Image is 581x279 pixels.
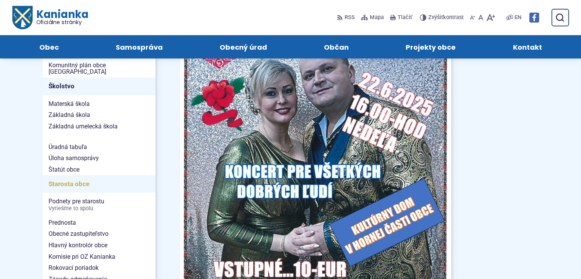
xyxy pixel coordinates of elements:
[39,35,59,58] span: Obec
[116,35,163,58] span: Samospráva
[345,13,355,22] span: RSS
[42,60,155,78] a: Komunitný plán obce [GEOGRAPHIC_DATA]
[42,217,155,229] a: Prednosta
[388,10,414,26] button: Tlačiť
[42,121,155,132] a: Základná umelecká škola
[42,240,155,251] a: Hlavný kontrolór obce
[42,196,155,214] a: Podnety pre starostuVyriešme to spolu
[42,141,155,153] a: Úradná tabuľa
[406,35,456,58] span: Projekty obce
[513,35,542,58] span: Kontakt
[370,13,384,22] span: Mapa
[42,164,155,175] a: Štatút obce
[42,251,155,263] a: Komisie pri OZ Kanianka
[49,262,149,274] span: Rokovací poriadok
[18,35,79,58] a: Obec
[49,240,149,251] span: Hlavný kontrolór obce
[95,35,183,58] a: Samospráva
[42,262,155,274] a: Rokovací poriadok
[49,206,149,212] span: Vyriešme to spolu
[49,196,149,214] span: Podnety pre starostu
[49,178,149,190] span: Starosta obce
[398,15,412,21] span: Tlačiť
[49,152,149,164] span: Úloha samosprávy
[513,13,523,22] a: EN
[12,6,88,29] a: Logo Kanianka, prejsť na domovskú stránku.
[428,14,443,21] span: Zvýšiť
[428,15,464,21] span: kontrast
[49,141,149,153] span: Úradná tabuľa
[49,98,149,110] span: Materská škola
[42,152,155,164] a: Úloha samosprávy
[42,78,155,95] a: Školstvo
[49,164,149,175] span: Štatút obce
[49,228,149,240] span: Obecné zastupiteľstvo
[49,121,149,132] span: Základná umelecká škola
[515,13,521,22] span: EN
[36,19,88,25] span: Oficiálne stránky
[49,217,149,229] span: Prednosta
[199,35,288,58] a: Obecný úrad
[468,10,477,26] button: Zmenšiť veľkosť písma
[12,6,32,29] img: Prejsť na domovskú stránku
[420,10,465,26] button: Zvýšiťkontrast
[42,175,155,193] a: Starosta obce
[492,35,563,58] a: Kontakt
[42,228,155,240] a: Obecné zastupiteľstvo
[324,35,349,58] span: Občan
[477,10,485,26] button: Nastaviť pôvodnú veľkosť písma
[49,80,149,92] span: Školstvo
[49,60,149,78] span: Komunitný plán obce [GEOGRAPHIC_DATA]
[32,9,88,25] span: Kanianka
[42,98,155,110] a: Materská škola
[49,251,149,263] span: Komisie pri OZ Kanianka
[220,35,267,58] span: Obecný úrad
[303,35,370,58] a: Občan
[337,10,356,26] a: RSS
[485,10,497,26] button: Zväčšiť veľkosť písma
[42,109,155,121] a: Základná škola
[359,10,385,26] a: Mapa
[49,109,149,121] span: Základná škola
[529,13,539,23] img: Prejsť na Facebook stránku
[385,35,477,58] a: Projekty obce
